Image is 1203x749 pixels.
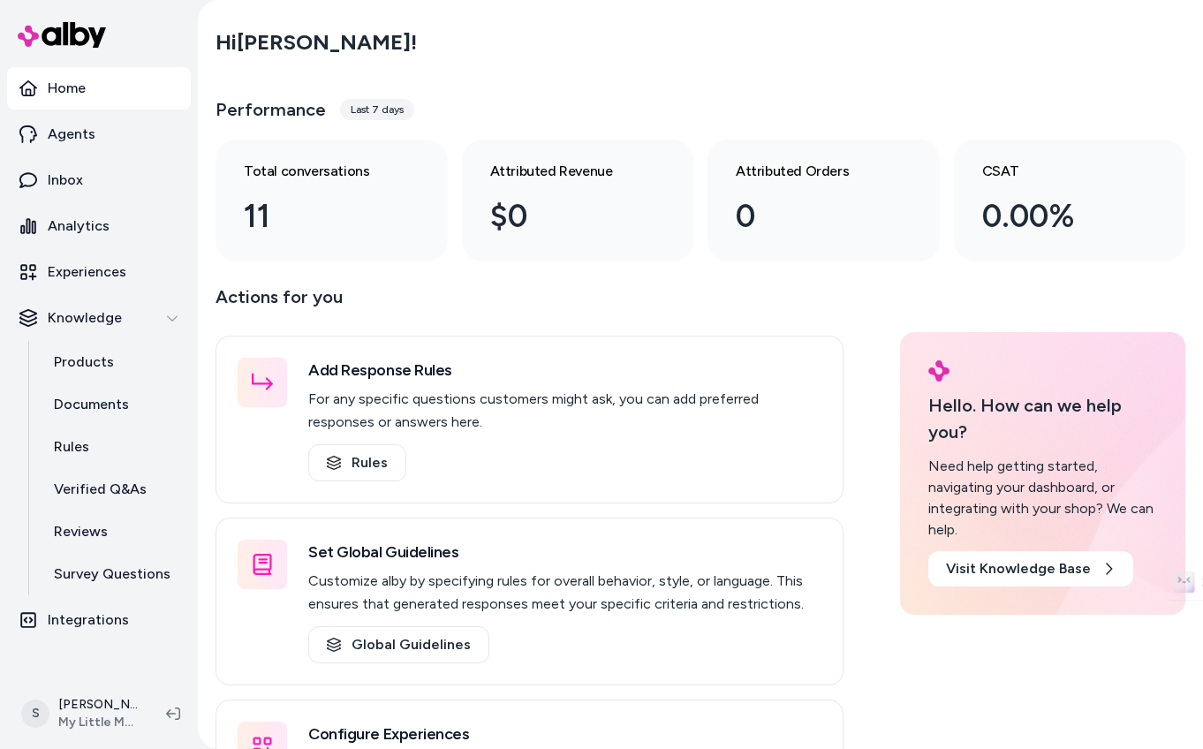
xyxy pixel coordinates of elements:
[954,140,1186,261] a: CSAT 0.00%
[928,392,1157,445] p: Hello. How can we help you?
[244,193,391,240] div: 11
[928,551,1133,586] a: Visit Knowledge Base
[7,599,191,641] a: Integrations
[928,360,950,382] img: alby Logo
[308,570,821,616] p: Customize alby by specifying rules for overall behavior, style, or language. This ensures that ge...
[928,456,1157,541] div: Need help getting started, navigating your dashboard, or integrating with your shop? We can help.
[340,99,414,120] div: Last 7 days
[58,696,138,714] p: [PERSON_NAME]
[58,714,138,731] span: My Little Magic Shop
[48,609,129,631] p: Integrations
[48,216,110,237] p: Analytics
[462,140,694,261] a: Attributed Revenue $0
[982,161,1130,182] h3: CSAT
[736,193,883,240] div: 0
[54,479,147,500] p: Verified Q&As
[308,722,821,746] h3: Configure Experiences
[308,626,489,663] a: Global Guidelines
[7,251,191,293] a: Experiences
[7,205,191,247] a: Analytics
[48,78,86,99] p: Home
[308,388,821,434] p: For any specific questions customers might ask, you can add preferred responses or answers here.
[36,341,191,383] a: Products
[48,124,95,145] p: Agents
[308,540,821,564] h3: Set Global Guidelines
[216,29,417,56] h2: Hi [PERSON_NAME] !
[490,193,638,240] div: $0
[36,553,191,595] a: Survey Questions
[54,564,170,585] p: Survey Questions
[982,193,1130,240] div: 0.00%
[54,394,129,415] p: Documents
[54,352,114,373] p: Products
[7,159,191,201] a: Inbox
[216,97,326,122] h3: Performance
[736,161,883,182] h3: Attributed Orders
[707,140,940,261] a: Attributed Orders 0
[244,161,391,182] h3: Total conversations
[36,468,191,511] a: Verified Q&As
[11,685,152,742] button: S[PERSON_NAME]My Little Magic Shop
[48,307,122,329] p: Knowledge
[7,113,191,155] a: Agents
[54,521,108,542] p: Reviews
[54,436,89,458] p: Rules
[7,297,191,339] button: Knowledge
[216,283,844,325] p: Actions for you
[21,700,49,728] span: S
[18,22,106,48] img: alby Logo
[308,358,821,382] h3: Add Response Rules
[36,511,191,553] a: Reviews
[36,383,191,426] a: Documents
[216,140,448,261] a: Total conversations 11
[48,170,83,191] p: Inbox
[48,261,126,283] p: Experiences
[490,161,638,182] h3: Attributed Revenue
[7,67,191,110] a: Home
[36,426,191,468] a: Rules
[308,444,406,481] a: Rules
